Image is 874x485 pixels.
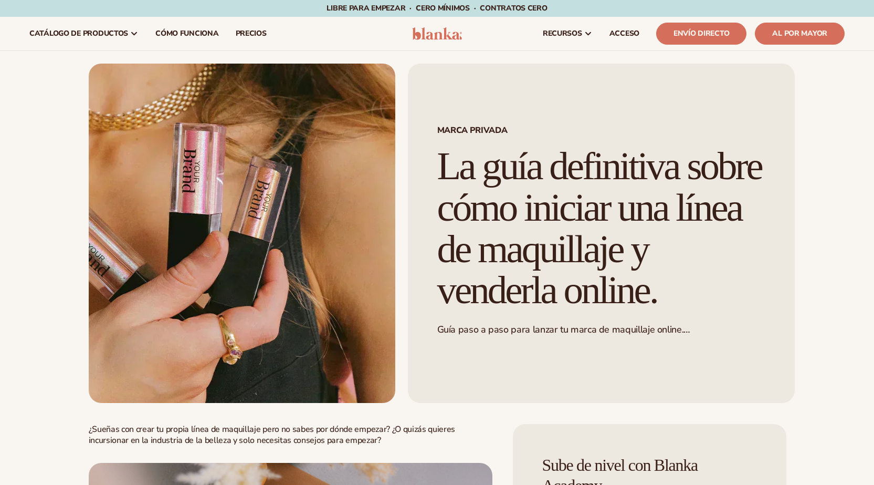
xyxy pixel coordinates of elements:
[29,28,128,38] font: catálogo de productos
[89,64,395,403] img: Persona sosteniendo maquillaje de marca con un fondo rosa sólido
[409,3,412,13] font: ·
[227,17,275,50] a: precios
[474,3,476,13] font: ·
[534,17,601,50] a: recursos
[21,17,147,50] a: catálogo de productos
[609,28,639,38] font: ACCESO
[601,17,648,50] a: ACCESO
[89,424,456,446] font: ¿Sueñas con crear tu propia línea de maquillaje pero no sabes por dónde empezar? ¿O quizás quiere...
[480,3,547,13] font: Contratos CERO
[416,3,470,13] font: CERO mínimos
[437,144,762,312] font: La guía definitiva sobre cómo iniciar una línea de maquillaje y venderla online.
[155,28,218,38] font: Cómo funciona
[437,323,691,336] font: Guía paso a paso para lanzar tu marca de maquillaje online.
[327,3,405,13] font: Libre para empezar
[543,28,582,38] font: recursos
[147,17,227,50] a: Cómo funciona
[236,28,267,38] font: precios
[437,125,508,136] font: Marca privada
[412,27,462,40] img: logo
[656,23,746,45] a: Envío directo
[755,23,845,45] a: Al por mayor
